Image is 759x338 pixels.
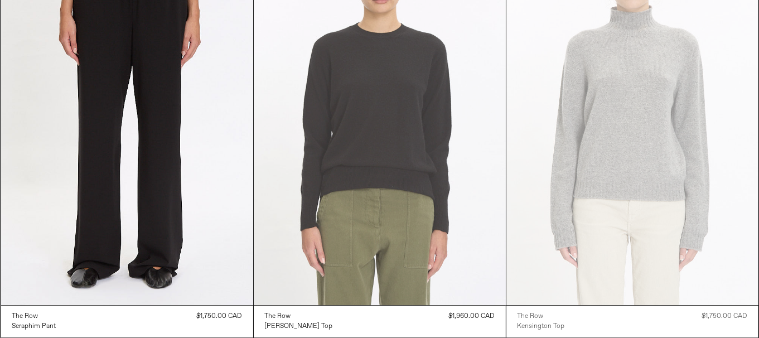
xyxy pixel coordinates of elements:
[265,311,333,321] a: The Row
[449,311,495,321] div: $1,960.00 CAD
[702,311,747,321] div: $1,750.00 CAD
[265,321,333,331] a: [PERSON_NAME] Top
[265,312,291,321] div: The Row
[12,322,56,331] div: Seraphim Pant
[12,311,56,321] a: The Row
[197,311,242,321] div: $1,750.00 CAD
[518,322,565,331] div: Kensington Top
[12,312,38,321] div: The Row
[518,321,565,331] a: Kensington Top
[265,322,333,331] div: [PERSON_NAME] Top
[518,312,544,321] div: The Row
[12,321,56,331] a: Seraphim Pant
[518,311,565,321] a: The Row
